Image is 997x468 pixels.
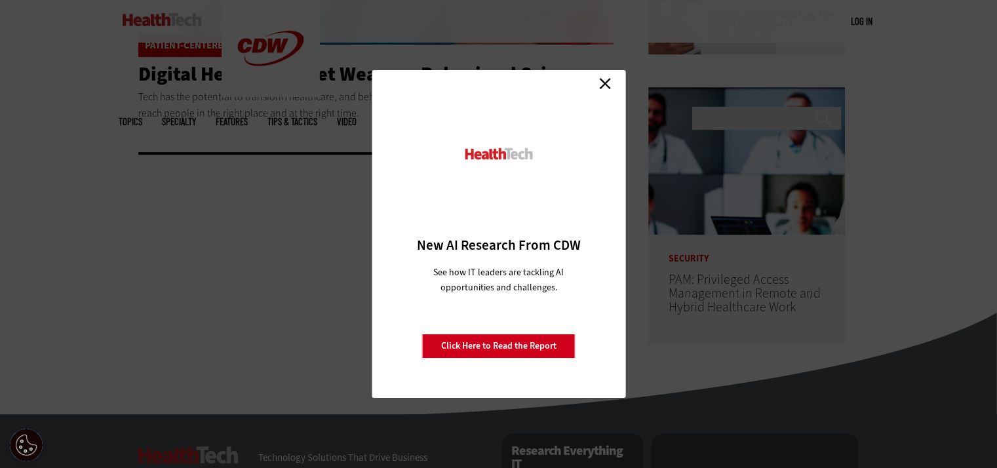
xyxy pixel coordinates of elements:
[395,236,602,254] h3: New AI Research From CDW
[10,429,43,461] button: Open Preferences
[463,147,534,161] img: HealthTech_0.png
[10,429,43,461] div: Cookie Settings
[418,265,579,295] p: See how IT leaders are tackling AI opportunities and challenges.
[422,334,576,359] a: Click Here to Read the Report
[595,73,615,93] a: Close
